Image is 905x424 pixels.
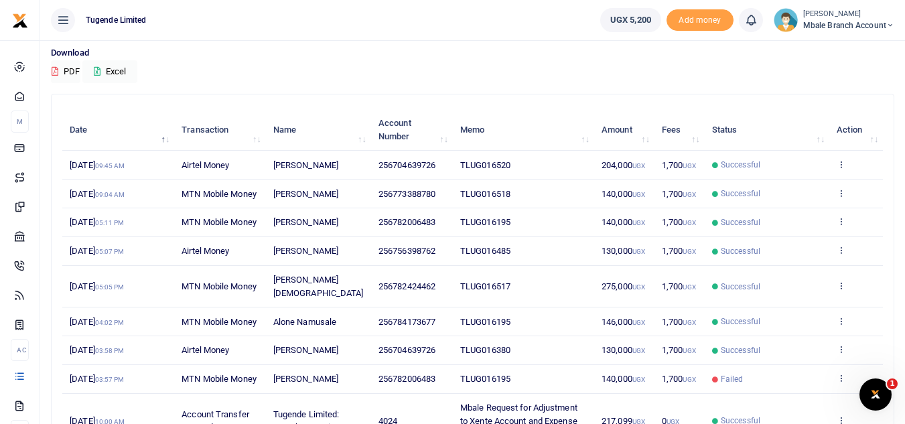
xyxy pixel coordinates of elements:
[602,281,645,291] span: 275,000
[182,246,229,256] span: Airtel Money
[662,281,696,291] span: 1,700
[273,275,364,298] span: [PERSON_NAME][DEMOGRAPHIC_DATA]
[683,219,695,226] small: UGX
[662,374,696,384] span: 1,700
[460,246,510,256] span: TLUG016485
[705,109,829,151] th: Status: activate to sort column ascending
[721,344,760,356] span: Successful
[70,345,124,355] span: [DATE]
[667,9,734,31] li: Toup your wallet
[595,8,667,32] li: Wallet ballance
[95,219,125,226] small: 05:11 PM
[273,246,338,256] span: [PERSON_NAME]
[662,317,696,327] span: 1,700
[602,189,645,199] span: 140,000
[182,374,257,384] span: MTN Mobile Money
[182,217,257,227] span: MTN Mobile Money
[378,374,435,384] span: 256782006483
[632,248,645,255] small: UGX
[378,317,435,327] span: 256784173677
[174,109,265,151] th: Transaction: activate to sort column ascending
[602,160,645,170] span: 204,000
[683,347,695,354] small: UGX
[662,160,696,170] span: 1,700
[273,217,338,227] span: [PERSON_NAME]
[70,317,124,327] span: [DATE]
[774,8,798,32] img: profile-user
[182,281,257,291] span: MTN Mobile Money
[182,345,229,355] span: Airtel Money
[273,160,338,170] span: [PERSON_NAME]
[683,319,695,326] small: UGX
[632,347,645,354] small: UGX
[95,191,125,198] small: 09:04 AM
[460,217,510,227] span: TLUG016195
[70,246,124,256] span: [DATE]
[683,162,695,169] small: UGX
[683,376,695,383] small: UGX
[460,374,510,384] span: TLUG016195
[602,246,645,256] span: 130,000
[460,160,510,170] span: TLUG016520
[95,347,125,354] small: 03:58 PM
[82,60,137,83] button: Excel
[460,317,510,327] span: TLUG016195
[378,246,435,256] span: 256756398762
[70,189,125,199] span: [DATE]
[453,109,594,151] th: Memo: activate to sort column ascending
[70,281,124,291] span: [DATE]
[594,109,654,151] th: Amount: activate to sort column ascending
[610,13,651,27] span: UGX 5,200
[95,162,125,169] small: 09:45 AM
[803,9,894,20] small: [PERSON_NAME]
[51,46,894,60] p: Download
[602,217,645,227] span: 140,000
[632,219,645,226] small: UGX
[721,315,760,328] span: Successful
[667,9,734,31] span: Add money
[70,217,124,227] span: [DATE]
[273,189,338,199] span: [PERSON_NAME]
[721,188,760,200] span: Successful
[721,281,760,293] span: Successful
[51,60,80,83] button: PDF
[11,111,29,133] li: M
[632,283,645,291] small: UGX
[12,13,28,29] img: logo-small
[632,319,645,326] small: UGX
[721,159,760,171] span: Successful
[70,160,125,170] span: [DATE]
[632,376,645,383] small: UGX
[266,109,371,151] th: Name: activate to sort column ascending
[683,191,695,198] small: UGX
[62,109,174,151] th: Date: activate to sort column descending
[273,345,338,355] span: [PERSON_NAME]
[632,162,645,169] small: UGX
[182,189,257,199] span: MTN Mobile Money
[95,283,125,291] small: 05:05 PM
[662,189,696,199] span: 1,700
[371,109,453,151] th: Account Number: activate to sort column ascending
[721,216,760,228] span: Successful
[273,374,338,384] span: [PERSON_NAME]
[602,374,645,384] span: 140,000
[95,376,125,383] small: 03:57 PM
[182,317,257,327] span: MTN Mobile Money
[683,248,695,255] small: UGX
[721,245,760,257] span: Successful
[774,8,894,32] a: profile-user [PERSON_NAME] Mbale Branch Account
[95,248,125,255] small: 05:07 PM
[602,317,645,327] span: 146,000
[460,189,510,199] span: TLUG016518
[378,217,435,227] span: 256782006483
[632,191,645,198] small: UGX
[95,319,125,326] small: 04:02 PM
[80,14,152,26] span: Tugende Limited
[378,281,435,291] span: 256782424462
[803,19,894,31] span: Mbale Branch Account
[859,378,892,411] iframe: Intercom live chat
[600,8,661,32] a: UGX 5,200
[829,109,883,151] th: Action: activate to sort column ascending
[378,160,435,170] span: 256704639726
[662,217,696,227] span: 1,700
